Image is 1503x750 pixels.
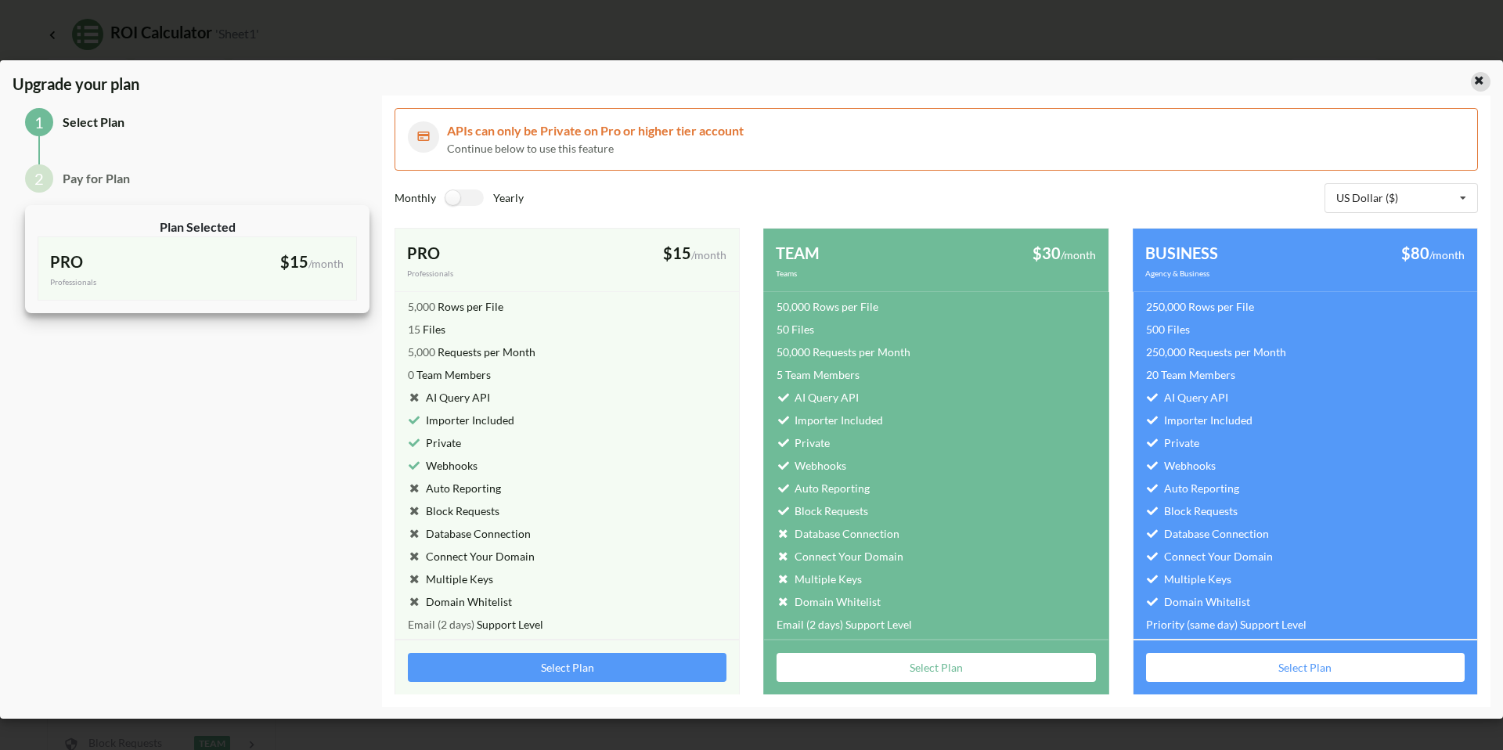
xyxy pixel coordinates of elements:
[1146,457,1216,474] div: Webhooks
[447,142,614,155] span: Continue below to use this feature
[777,616,912,633] div: Support Level
[777,457,846,474] div: Webhooks
[1146,434,1199,451] div: Private
[408,618,474,631] span: Email (2 days)
[777,525,899,542] div: Database Connection
[408,571,493,587] div: Multiple Keys
[408,434,461,451] div: Private
[408,548,535,564] div: Connect Your Domain
[776,241,935,265] div: TEAM
[777,300,810,313] span: 50,000
[1061,248,1096,261] span: /month
[777,344,910,360] div: Requests per Month
[777,298,878,315] div: Rows per File
[777,321,814,337] div: Files
[777,368,783,381] span: 5
[408,480,501,496] div: Auto Reporting
[777,389,859,406] div: AI Query API
[408,412,514,428] div: Importer Included
[1146,368,1159,381] span: 20
[777,345,810,359] span: 50,000
[280,252,308,271] span: $15
[1033,243,1061,262] span: $30
[408,368,414,381] span: 0
[1145,241,1305,265] div: BUSINESS
[777,653,1095,682] button: Select Plan
[1146,300,1186,313] span: 250,000
[1146,593,1250,610] div: Domain Whitelist
[1145,268,1305,279] div: Agency & Business
[776,268,935,279] div: Teams
[50,276,197,288] div: Professionals
[408,323,420,336] span: 15
[408,344,535,360] div: Requests per Month
[63,114,124,129] span: Select Plan
[408,345,435,359] span: 5,000
[777,618,843,631] span: Email (2 days)
[777,366,860,383] div: Team Members
[408,300,435,313] span: 5,000
[1146,345,1186,359] span: 250,000
[1146,389,1228,406] div: AI Query API
[408,593,512,610] div: Domain Whitelist
[1146,366,1235,383] div: Team Members
[408,525,531,542] div: Database Connection
[777,323,789,336] span: 50
[1146,618,1238,631] span: Priority (same day)
[777,412,883,428] div: Importer Included
[1146,653,1465,682] button: Select Plan
[1146,323,1165,336] span: 500
[408,298,503,315] div: Rows per File
[777,548,903,564] div: Connect Your Domain
[691,248,726,261] span: /month
[408,653,726,682] button: Select Plan
[408,389,490,406] div: AI Query API
[493,189,936,215] div: Yearly
[25,164,53,193] div: 2
[1146,321,1190,337] div: Files
[1146,548,1273,564] div: Connect Your Domain
[407,268,567,279] div: Professionals
[395,189,436,215] div: Monthly
[407,241,567,265] div: PRO
[1146,616,1307,633] div: Support Level
[13,74,139,106] span: Upgrade your plan
[408,503,499,519] div: Block Requests
[1146,525,1269,542] div: Database Connection
[447,123,744,138] span: APIs can only be Private on Pro or higher tier account
[408,366,491,383] div: Team Members
[408,457,478,474] div: Webhooks
[1146,503,1238,519] div: Block Requests
[1146,480,1239,496] div: Auto Reporting
[50,250,197,273] div: PRO
[38,218,357,236] div: Plan Selected
[25,108,53,136] div: 1
[1146,412,1252,428] div: Importer Included
[308,257,344,270] span: /month
[1146,571,1231,587] div: Multiple Keys
[1429,248,1465,261] span: /month
[1336,193,1398,204] div: US Dollar ($)
[1401,243,1429,262] span: $80
[777,593,881,610] div: Domain Whitelist
[777,571,862,587] div: Multiple Keys
[777,503,868,519] div: Block Requests
[777,480,870,496] div: Auto Reporting
[408,616,543,633] div: Support Level
[663,243,691,262] span: $15
[777,434,830,451] div: Private
[408,321,445,337] div: Files
[1146,344,1286,360] div: Requests per Month
[63,171,130,186] span: Pay for Plan
[1146,298,1254,315] div: Rows per File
